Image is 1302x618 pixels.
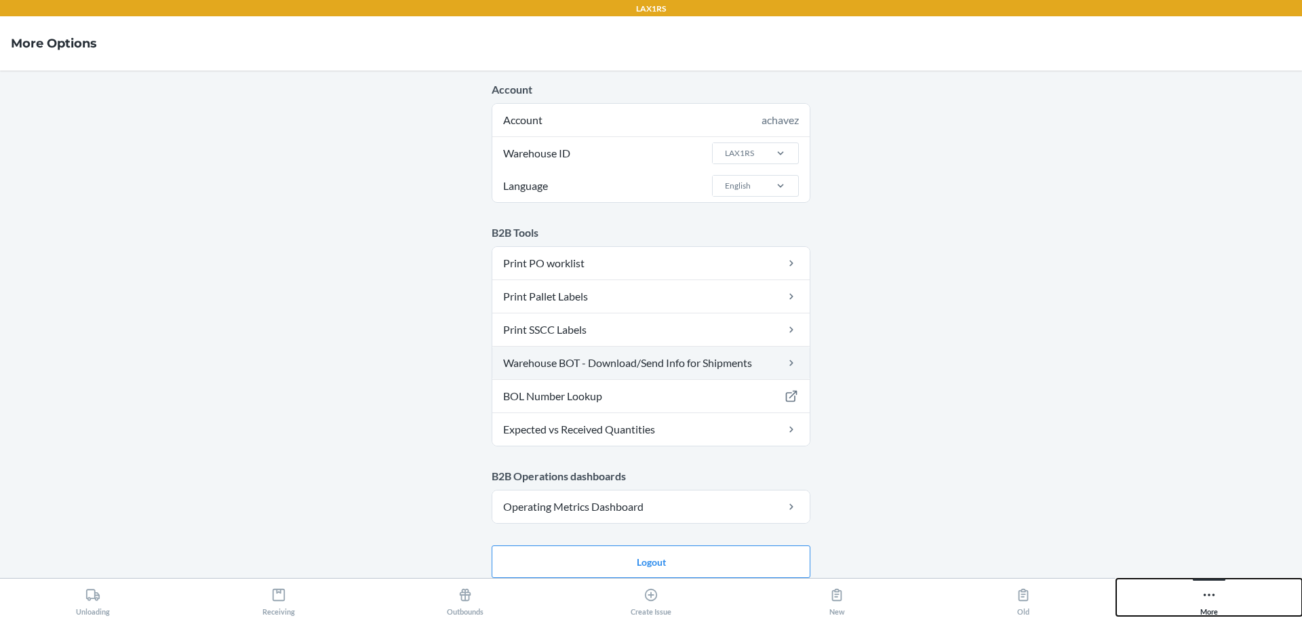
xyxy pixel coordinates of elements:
[492,225,810,241] p: B2B Tools
[372,579,558,616] button: Outbounds
[492,104,810,136] div: Account
[501,170,550,202] span: Language
[762,112,799,128] div: achavez
[492,247,810,279] a: Print PO worklist
[492,413,810,446] a: Expected vs Received Quantities
[631,582,671,616] div: Create Issue
[724,147,725,159] input: Warehouse IDLAX1RS
[1116,579,1302,616] button: More
[11,35,97,52] h4: More Options
[492,313,810,346] a: Print SSCC Labels
[492,545,810,578] button: Logout
[76,582,110,616] div: Unloading
[492,468,810,484] p: B2B Operations dashboards
[636,3,666,15] p: LAX1RS
[186,579,372,616] button: Receiving
[744,579,930,616] button: New
[930,579,1116,616] button: Old
[558,579,744,616] button: Create Issue
[492,280,810,313] a: Print Pallet Labels
[492,380,810,412] a: BOL Number Lookup
[492,490,810,523] a: Operating Metrics Dashboard
[447,582,484,616] div: Outbounds
[1016,582,1031,616] div: Old
[501,137,572,170] span: Warehouse ID
[1200,582,1218,616] div: More
[262,582,295,616] div: Receiving
[725,147,754,159] div: LAX1RS
[725,180,751,192] div: English
[492,347,810,379] a: Warehouse BOT - Download/Send Info for Shipments
[724,180,725,192] input: LanguageEnglish
[492,81,810,98] p: Account
[829,582,845,616] div: New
